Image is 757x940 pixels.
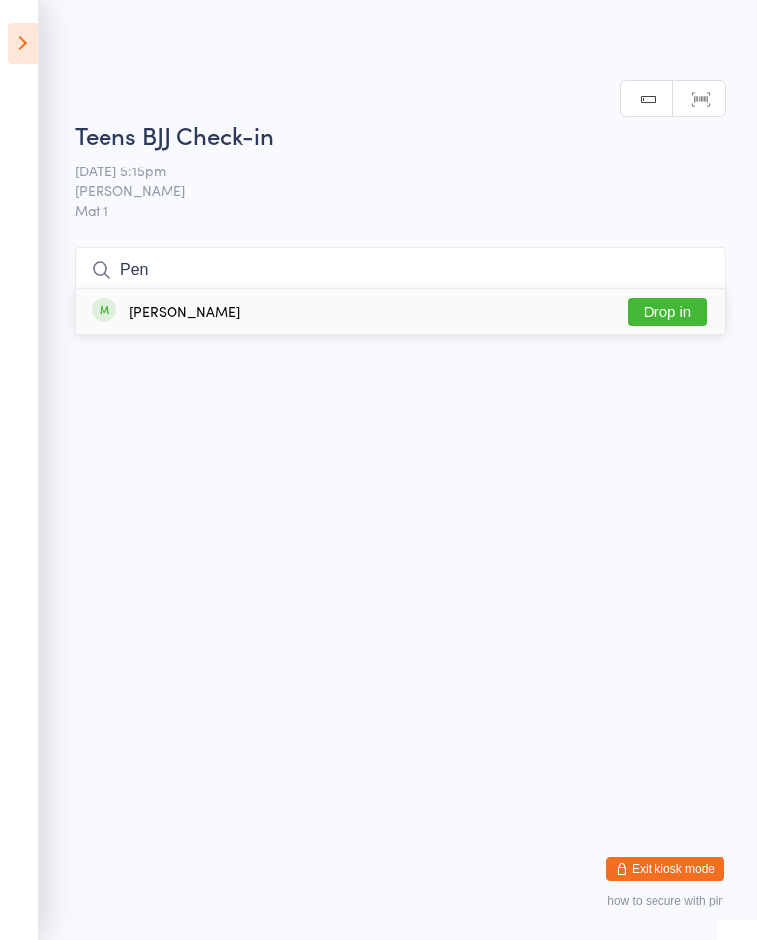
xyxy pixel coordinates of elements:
[628,298,707,326] button: Drop in
[75,180,696,200] span: [PERSON_NAME]
[75,161,696,180] span: [DATE] 5:15pm
[129,303,240,319] div: [PERSON_NAME]
[75,200,726,220] span: Mat 1
[607,894,724,907] button: how to secure with pin
[75,247,726,293] input: Search
[606,857,724,881] button: Exit kiosk mode
[75,118,726,151] h2: Teens BJJ Check-in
